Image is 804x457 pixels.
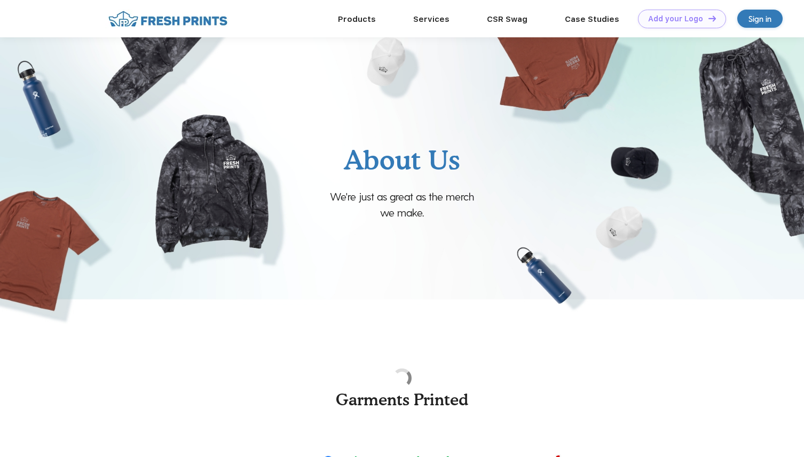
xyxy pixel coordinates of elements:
p: We're just as great as the merch we make. [321,188,482,220]
div: Add your Logo [648,14,703,23]
img: DT [708,15,716,21]
img: fo%20logo%202.webp [105,10,231,28]
a: Products [338,14,376,24]
a: Sign in [737,10,783,28]
div: Sign in [748,13,771,25]
p: About Us [321,140,482,180]
p: Garments Printed [314,388,490,411]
